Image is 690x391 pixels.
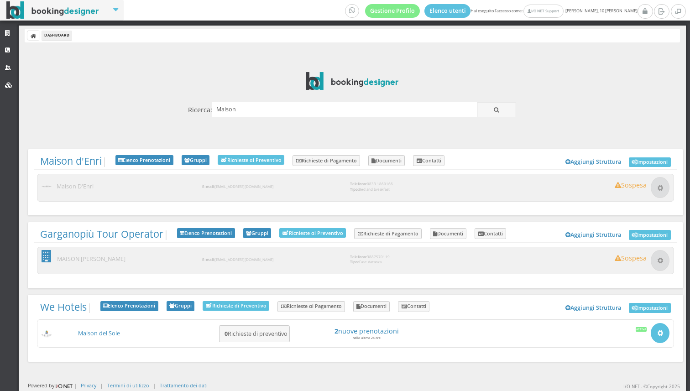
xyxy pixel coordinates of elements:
a: Trattamento dei dati [160,382,208,389]
strong: E-mail: [202,184,214,189]
div: Powered by | [28,382,77,390]
strong: Telefono: [350,254,367,259]
a: Elenco Prenotazioni [177,228,235,238]
img: ionet_small_logo.png [54,382,74,390]
a: Richieste di Preventivo [279,228,346,238]
h4: nuove prenotazioni [297,327,436,335]
h3: MAISON [PERSON_NAME] [53,255,197,263]
input: organizzazioni e strutture [212,102,477,117]
span: | [40,228,169,240]
div: [EMAIL_ADDRESS][DOMAIN_NAME] [198,253,346,266]
img: BookingDesigner.com [6,1,99,19]
div: Attiva [636,327,647,332]
a: We Hotels [40,300,87,313]
a: Gruppi [243,228,272,238]
div: | [100,382,103,389]
strong: Tipo: [350,259,359,264]
a: I/O NET Support [523,5,563,18]
a: 2nuove prenotazioni [297,327,436,335]
a: Documenti [353,301,390,312]
a: Garganopiù Tour Operator [40,227,163,240]
a: Richieste di Preventivo [218,155,284,165]
h3: Maison D'Enri [52,182,197,191]
div: [EMAIL_ADDRESS][DOMAIN_NAME] [198,180,346,193]
a: Impostazioni [629,303,671,313]
a: Maison d'Enri [40,154,102,167]
h4: Ricerca: [188,106,212,114]
a: Elenco Prenotazioni [100,301,158,311]
h5: Richieste di preventivo [222,330,287,337]
a: Contatti [475,228,506,239]
h4: Sospesa [615,254,647,262]
strong: Telefono: [350,181,367,186]
a: Richieste di Pagamento [277,301,345,312]
a: Gruppi [167,301,195,311]
a: Gestione Profilo [365,4,420,18]
span: Hai eseguito l'accesso come: [PERSON_NAME], 10 [PERSON_NAME] [345,4,638,18]
li: Dashboard [42,31,72,41]
img: 13d3f6c2ceea11e9805da647fc135771_max100.png [42,185,52,188]
a: Elenco utenti [424,4,471,18]
a: Contatti [413,155,444,166]
a: Elenco Prenotazioni [115,155,173,165]
strong: E-mail: [202,257,214,262]
a: Contatti [398,301,429,312]
h4: Sospesa [615,181,647,189]
a: Richieste di Preventivo [203,301,269,311]
span: | [40,155,107,167]
a: Privacy [81,382,96,389]
strong: Tipo: [350,187,359,192]
a: Termini di utilizzo [107,382,149,389]
button: 0Richieste di preventivo [219,325,290,342]
div: 0833 1860166 Bed and breakfast [346,177,494,196]
a: Documenti [368,155,405,166]
a: Documenti [430,228,467,239]
a: Richieste di Pagamento [354,228,422,239]
img: BookingDesigner.com [306,72,398,90]
a: Impostazioni [629,230,671,240]
b: 0 [225,330,228,338]
span: | [40,301,92,313]
a: Impostazioni [629,157,671,167]
div: | [153,382,156,389]
small: nelle ultime 24 ore [353,336,381,340]
a: Aggiungi Struttura [561,155,627,169]
a: Richieste di Pagamento [293,155,360,166]
a: Aggiungi Struttura [561,228,627,242]
a: Aggiungi Struttura [561,301,627,315]
a: Gruppi [182,155,210,165]
img: dcd4ed1cbd0011ee881f0ae4af3c7229_max100.png [42,330,52,338]
a: Maison del Sole [78,329,120,337]
div: 3887570119 Case Vacanza [346,250,494,269]
strong: 2 [335,327,338,335]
